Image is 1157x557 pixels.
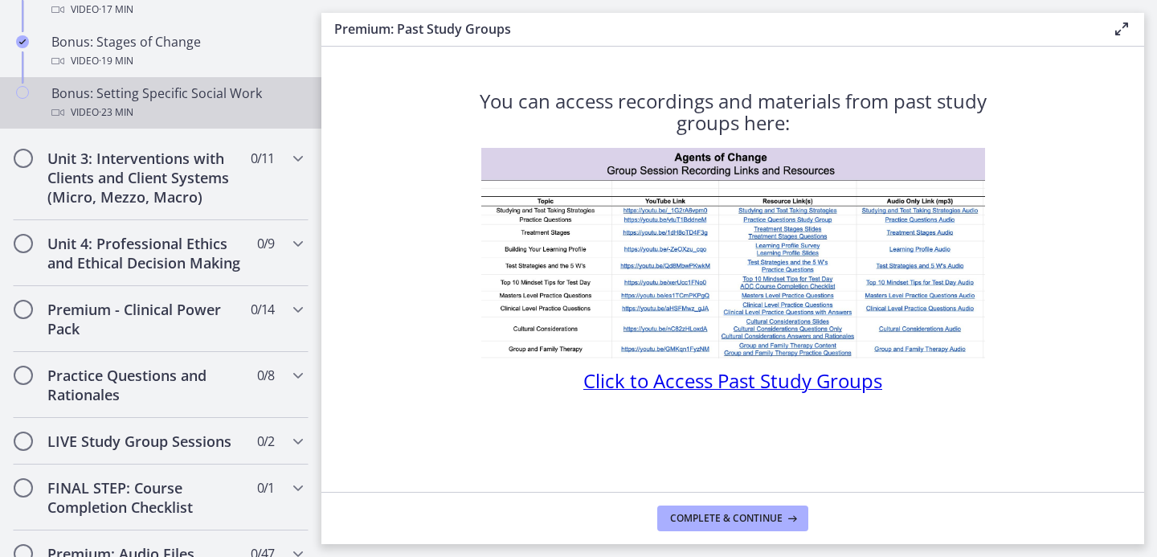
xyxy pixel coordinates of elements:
span: 0 / 14 [251,300,274,319]
h2: LIVE Study Group Sessions [47,432,243,451]
h2: FINAL STEP: Course Completion Checklist [47,478,243,517]
span: 0 / 9 [257,234,274,253]
span: You can access recordings and materials from past study groups here: [480,88,987,136]
i: Completed [16,35,29,48]
h2: Unit 3: Interventions with Clients and Client Systems (Micro, Mezzo, Macro) [47,149,243,207]
a: Click to Access Past Study Groups [583,375,882,392]
span: 0 / 11 [251,149,274,168]
span: · 19 min [99,51,133,71]
img: 1734296182395.jpeg [481,148,985,358]
h3: Premium: Past Study Groups [334,19,1086,39]
div: Bonus: Stages of Change [51,32,302,71]
span: Complete & continue [670,512,783,525]
span: Click to Access Past Study Groups [583,367,882,394]
span: 0 / 8 [257,366,274,385]
span: · 23 min [99,103,133,122]
h2: Practice Questions and Rationales [47,366,243,404]
button: Complete & continue [657,506,808,531]
span: 0 / 1 [257,478,274,498]
div: Bonus: Setting Specific Social Work [51,84,302,122]
span: 0 / 2 [257,432,274,451]
h2: Unit 4: Professional Ethics and Ethical Decision Making [47,234,243,272]
h2: Premium - Clinical Power Pack [47,300,243,338]
div: Video [51,103,302,122]
div: Video [51,51,302,71]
